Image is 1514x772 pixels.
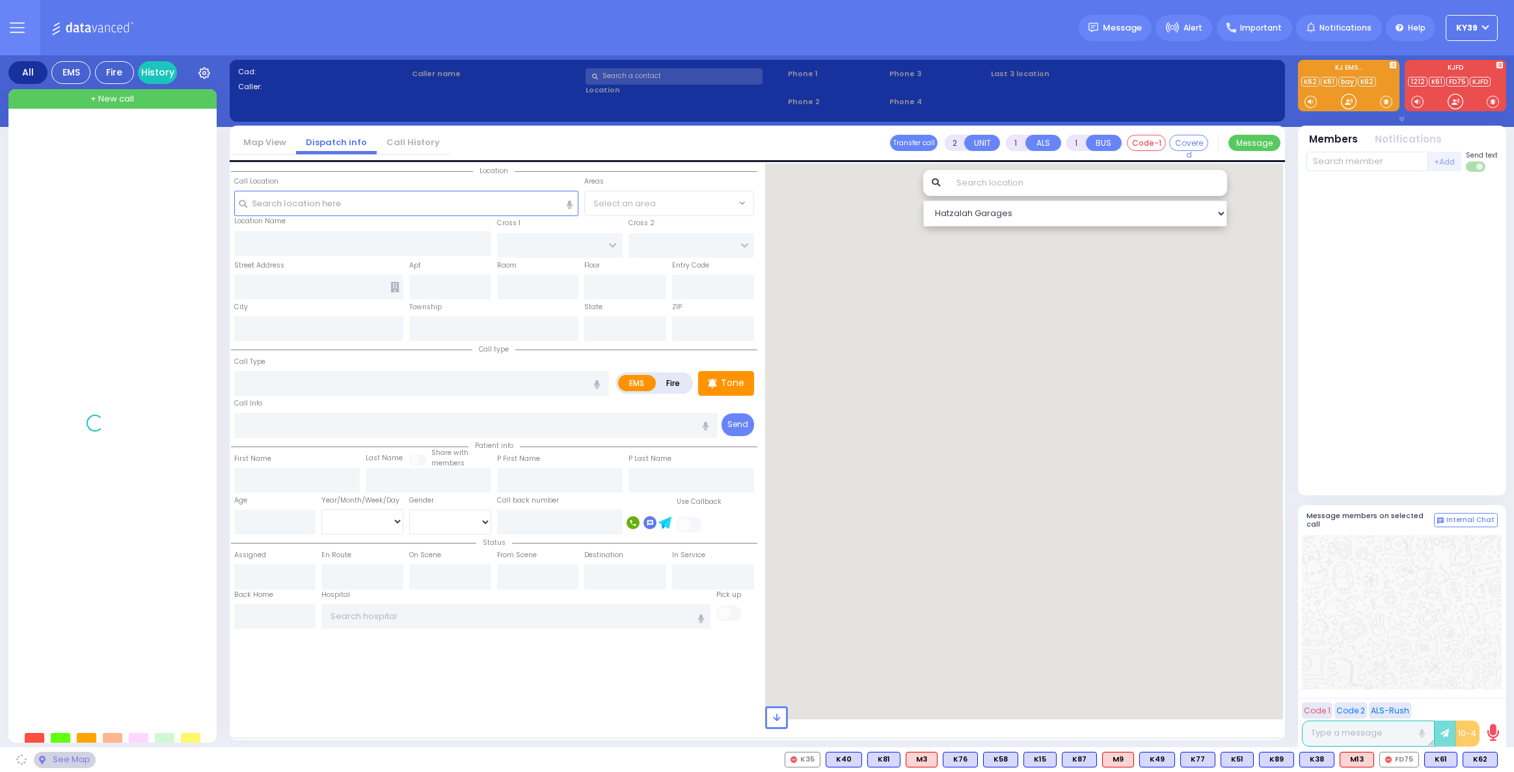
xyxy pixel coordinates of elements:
[412,68,581,79] label: Caller name
[593,197,656,210] span: Select an area
[983,752,1018,767] div: K58
[1466,160,1487,173] label: Turn off text
[1306,152,1428,171] input: Search member
[677,497,722,507] label: Use Callback
[1023,752,1057,767] div: K15
[234,260,284,271] label: Street Address
[1240,22,1282,34] span: Important
[234,398,262,409] label: Call Info
[906,752,938,767] div: M3
[586,68,763,85] input: Search a contact
[321,590,350,600] label: Hospital
[234,302,248,312] label: City
[1321,77,1337,87] a: K61
[1358,77,1376,87] a: K62
[1463,752,1498,767] div: BLS
[497,495,559,506] label: Call back number
[1299,752,1334,767] div: K38
[238,66,407,77] label: Cad:
[468,441,520,450] span: Patient info
[584,302,602,312] label: State
[1301,77,1319,87] a: K62
[983,752,1018,767] div: BLS
[1429,77,1445,87] a: K61
[1385,756,1392,763] img: red-radio-icon.svg
[584,550,623,560] label: Destination
[716,590,741,600] label: Pick up
[321,495,403,506] div: Year/Month/Week/Day
[1446,516,1494,525] span: Internal Chat
[991,68,1133,79] label: Last 3 location
[497,218,520,228] label: Cross 1
[943,752,978,767] div: K76
[409,495,434,506] label: Gender
[948,170,1227,196] input: Search location
[1470,77,1491,87] a: KJFD
[890,135,938,151] button: Transfer call
[234,357,265,367] label: Call Type
[826,752,862,767] div: BLS
[1102,752,1134,767] div: M9
[964,135,1000,151] button: UNIT
[234,495,247,506] label: Age
[1309,132,1358,147] button: Members
[1424,752,1457,767] div: K61
[1319,22,1372,34] span: Notifications
[1086,135,1122,151] button: BUS
[321,604,710,629] input: Search hospital
[722,413,754,436] button: Send
[1446,15,1498,41] button: KY39
[1408,77,1427,87] a: 1212
[1102,752,1134,767] div: ALS
[296,136,377,148] a: Dispatch info
[377,136,450,148] a: Call History
[1298,64,1399,74] label: KJ EMS...
[1183,22,1202,34] span: Alert
[785,752,820,767] div: K35
[584,176,604,187] label: Areas
[1405,64,1506,74] label: KJFD
[1062,752,1097,767] div: BLS
[791,756,797,763] img: red-radio-icon.svg
[473,166,515,176] span: Location
[51,20,138,36] img: Logo
[1259,752,1294,767] div: BLS
[234,136,296,148] a: Map View
[1259,752,1294,767] div: K89
[1437,517,1444,524] img: comment-alt.png
[8,61,47,84] div: All
[409,302,442,312] label: Township
[1180,752,1215,767] div: BLS
[34,752,95,768] div: See map
[366,453,403,463] label: Last Name
[629,218,655,228] label: Cross 2
[584,260,600,271] label: Floor
[1302,702,1332,719] button: Code 1
[1169,135,1208,151] button: Covered
[51,61,90,84] div: EMS
[321,550,351,560] label: En Route
[618,375,656,391] label: EMS
[95,61,134,84] div: Fire
[409,260,421,271] label: Apt
[655,375,692,391] label: Fire
[826,752,862,767] div: K40
[1139,752,1175,767] div: K49
[1221,752,1254,767] div: BLS
[1139,752,1175,767] div: BLS
[1088,23,1098,33] img: message.svg
[1299,752,1334,767] div: BLS
[721,376,744,390] p: Tone
[1369,702,1411,719] button: ALS-Rush
[1025,135,1061,151] button: ALS
[1023,752,1057,767] div: BLS
[1434,513,1498,527] button: Internal Chat
[234,454,271,464] label: First Name
[1375,132,1442,147] button: Notifications
[1306,512,1434,529] h5: Message members on selected call
[1456,22,1478,34] span: KY39
[1221,752,1254,767] div: K51
[629,454,671,464] label: P Last Name
[1466,150,1498,160] span: Send text
[1424,752,1457,767] div: BLS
